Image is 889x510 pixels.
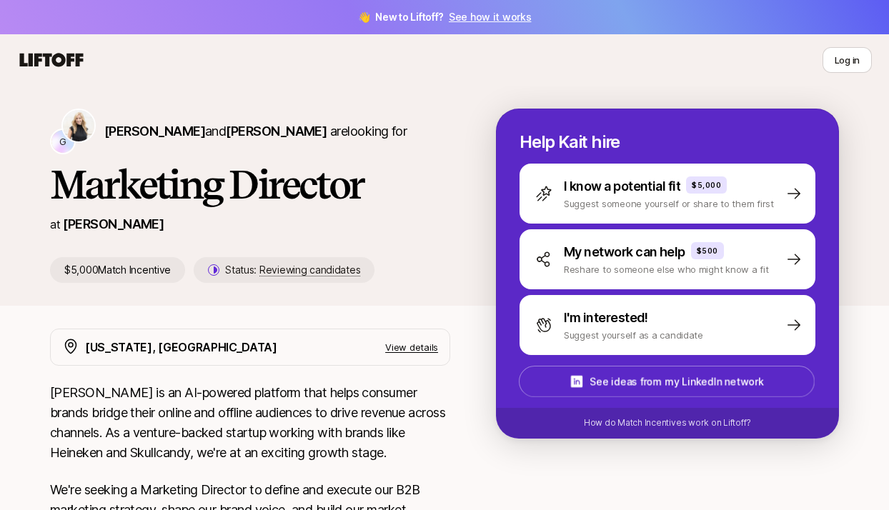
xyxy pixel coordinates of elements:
[564,308,648,328] p: I'm interested!
[823,47,872,73] button: Log in
[564,176,680,196] p: I know a potential fit
[564,262,769,276] p: Reshare to someone else who might know a fit
[50,215,60,234] p: at
[104,124,205,139] span: [PERSON_NAME]
[358,9,532,26] span: 👋 New to Liftoff?
[259,264,360,276] span: Reviewing candidates
[697,245,718,256] p: $500
[50,383,450,463] p: [PERSON_NAME] is an AI-powered platform that helps consumer brands bridge their online and offlin...
[449,11,532,23] a: See how it works
[205,124,327,139] span: and
[59,137,66,146] p: G
[50,163,450,206] h1: Marketing Director
[63,110,94,141] img: Kait Stephens
[85,338,277,356] p: [US_STATE], [GEOGRAPHIC_DATA]
[519,366,815,397] button: See ideas from my LinkedIn network
[50,257,185,283] p: $5,000 Match Incentive
[104,121,407,141] p: are looking for
[385,340,438,354] p: View details
[520,132,815,152] p: Help Kait hire
[564,242,685,262] p: My network can help
[225,261,360,279] p: Status:
[692,179,721,191] p: $5,000
[564,196,774,211] p: Suggest someone yourself or share to them first
[590,373,763,390] p: See ideas from my LinkedIn network
[584,416,751,429] p: How do Match Incentives work on Liftoff?
[226,124,327,139] span: [PERSON_NAME]
[564,328,703,342] p: Suggest yourself as a candidate
[63,216,164,231] a: [PERSON_NAME]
